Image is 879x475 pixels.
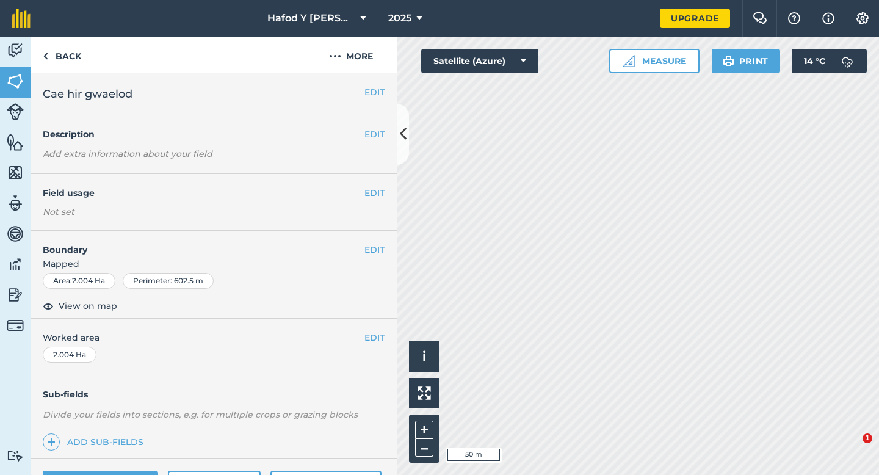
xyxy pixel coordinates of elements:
[43,49,48,63] img: svg+xml;base64,PHN2ZyB4bWxucz0iaHR0cDovL3d3dy53My5vcmcvMjAwMC9zdmciIHdpZHRoPSI5IiBoZWlnaHQ9IjI0Ii...
[7,255,24,274] img: svg+xml;base64,PD94bWwgdmVyc2lvbj0iMS4wIiBlbmNvZGluZz0idXRmLTgiPz4KPCEtLSBHZW5lcmF0b3I6IEFkb2JlIE...
[7,286,24,304] img: svg+xml;base64,PD94bWwgdmVyc2lvbj0iMS4wIiBlbmNvZGluZz0idXRmLTgiPz4KPCEtLSBHZW5lcmF0b3I6IEFkb2JlIE...
[43,331,385,344] span: Worked area
[59,299,117,313] span: View on map
[7,317,24,334] img: svg+xml;base64,PD94bWwgdmVyc2lvbj0iMS4wIiBlbmNvZGluZz0idXRmLTgiPz4KPCEtLSBHZW5lcmF0b3I6IEFkb2JlIE...
[364,243,385,256] button: EDIT
[753,12,767,24] img: Two speech bubbles overlapping with the left bubble in the forefront
[804,49,825,73] span: 14 ° C
[364,331,385,344] button: EDIT
[7,72,24,90] img: svg+xml;base64,PHN2ZyB4bWxucz0iaHR0cDovL3d3dy53My5vcmcvMjAwMC9zdmciIHdpZHRoPSI1NiIgaGVpZ2h0PSI2MC...
[43,409,358,420] em: Divide your fields into sections, e.g. for multiple crops or grazing blocks
[660,9,730,28] a: Upgrade
[43,433,148,451] a: Add sub-fields
[835,49,859,73] img: svg+xml;base64,PD94bWwgdmVyc2lvbj0iMS4wIiBlbmNvZGluZz0idXRmLTgiPz4KPCEtLSBHZW5lcmF0b3I6IEFkb2JlIE...
[31,257,397,270] span: Mapped
[43,347,96,363] div: 2.004 Ha
[7,164,24,182] img: svg+xml;base64,PHN2ZyB4bWxucz0iaHR0cDovL3d3dy53My5vcmcvMjAwMC9zdmciIHdpZHRoPSI1NiIgaGVpZ2h0PSI2MC...
[7,450,24,462] img: svg+xml;base64,PD94bWwgdmVyc2lvbj0iMS4wIiBlbmNvZGluZz0idXRmLTgiPz4KPCEtLSBHZW5lcmF0b3I6IEFkb2JlIE...
[712,49,780,73] button: Print
[822,11,834,26] img: svg+xml;base64,PHN2ZyB4bWxucz0iaHR0cDovL3d3dy53My5vcmcvMjAwMC9zdmciIHdpZHRoPSIxNyIgaGVpZ2h0PSIxNy...
[31,388,397,401] h4: Sub-fields
[43,85,132,103] span: Cae hir gwaelod
[31,231,364,256] h4: Boundary
[123,273,214,289] div: Perimeter : 602.5 m
[7,103,24,120] img: svg+xml;base64,PD94bWwgdmVyc2lvbj0iMS4wIiBlbmNvZGluZz0idXRmLTgiPz4KPCEtLSBHZW5lcmF0b3I6IEFkb2JlIE...
[7,42,24,60] img: svg+xml;base64,PD94bWwgdmVyc2lvbj0iMS4wIiBlbmNvZGluZz0idXRmLTgiPz4KPCEtLSBHZW5lcmF0b3I6IEFkb2JlIE...
[609,49,700,73] button: Measure
[43,128,385,141] h4: Description
[31,37,93,73] a: Back
[47,435,56,449] img: svg+xml;base64,PHN2ZyB4bWxucz0iaHR0cDovL3d3dy53My5vcmcvMjAwMC9zdmciIHdpZHRoPSIxNCIgaGVpZ2h0PSIyNC...
[43,299,117,313] button: View on map
[364,186,385,200] button: EDIT
[12,9,31,28] img: fieldmargin Logo
[43,186,364,200] h4: Field usage
[855,12,870,24] img: A cog icon
[329,49,341,63] img: svg+xml;base64,PHN2ZyB4bWxucz0iaHR0cDovL3d3dy53My5vcmcvMjAwMC9zdmciIHdpZHRoPSIyMCIgaGVpZ2h0PSIyNC...
[792,49,867,73] button: 14 °C
[787,12,801,24] img: A question mark icon
[863,433,872,443] span: 1
[43,299,54,313] img: svg+xml;base64,PHN2ZyB4bWxucz0iaHR0cDovL3d3dy53My5vcmcvMjAwMC9zdmciIHdpZHRoPSIxOCIgaGVpZ2h0PSIyNC...
[364,85,385,99] button: EDIT
[43,148,212,159] em: Add extra information about your field
[364,128,385,141] button: EDIT
[415,439,433,457] button: –
[7,194,24,212] img: svg+xml;base64,PD94bWwgdmVyc2lvbj0iMS4wIiBlbmNvZGluZz0idXRmLTgiPz4KPCEtLSBHZW5lcmF0b3I6IEFkb2JlIE...
[7,133,24,151] img: svg+xml;base64,PHN2ZyB4bWxucz0iaHR0cDovL3d3dy53My5vcmcvMjAwMC9zdmciIHdpZHRoPSI1NiIgaGVpZ2h0PSI2MC...
[723,54,734,68] img: svg+xml;base64,PHN2ZyB4bWxucz0iaHR0cDovL3d3dy53My5vcmcvMjAwMC9zdmciIHdpZHRoPSIxOSIgaGVpZ2h0PSIyNC...
[837,433,867,463] iframe: Intercom live chat
[267,11,355,26] span: Hafod Y [PERSON_NAME]
[623,55,635,67] img: Ruler icon
[43,273,115,289] div: Area : 2.004 Ha
[7,225,24,243] img: svg+xml;base64,PD94bWwgdmVyc2lvbj0iMS4wIiBlbmNvZGluZz0idXRmLTgiPz4KPCEtLSBHZW5lcmF0b3I6IEFkb2JlIE...
[422,349,426,364] span: i
[418,386,431,400] img: Four arrows, one pointing top left, one top right, one bottom right and the last bottom left
[43,206,385,218] div: Not set
[305,37,397,73] button: More
[415,421,433,439] button: +
[388,11,411,26] span: 2025
[421,49,538,73] button: Satellite (Azure)
[409,341,440,372] button: i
